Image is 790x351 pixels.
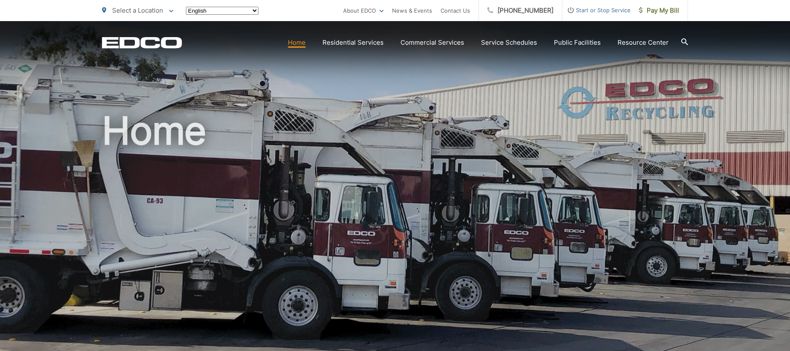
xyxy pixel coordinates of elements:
[639,5,679,16] span: Pay My Bill
[618,38,669,48] a: Resource Center
[186,7,258,15] select: Select a language
[441,5,470,16] a: Contact Us
[102,37,182,49] a: EDCD logo. Return to the homepage.
[322,38,384,48] a: Residential Services
[554,38,601,48] a: Public Facilities
[343,5,384,16] a: About EDCO
[288,38,306,48] a: Home
[400,38,464,48] a: Commercial Services
[112,6,163,14] span: Select a Location
[392,5,432,16] a: News & Events
[481,38,537,48] a: Service Schedules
